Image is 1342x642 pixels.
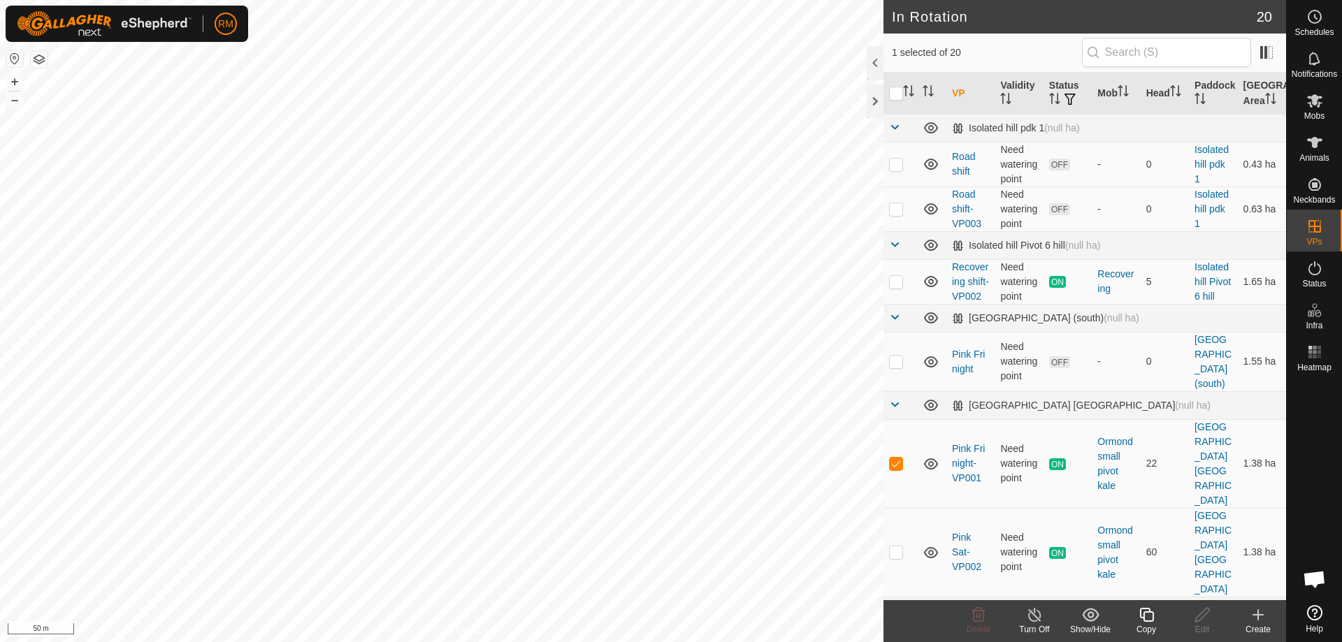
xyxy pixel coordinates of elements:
[995,142,1043,187] td: Need watering point
[892,45,1082,60] span: 1 selected of 20
[1049,203,1070,215] span: OFF
[995,419,1043,508] td: Need watering point
[6,50,23,67] button: Reset Map
[6,73,23,90] button: +
[1097,202,1134,217] div: -
[995,508,1043,597] td: Need watering point
[1174,623,1230,636] div: Edit
[1238,187,1286,231] td: 0.63 ha
[952,443,985,483] a: Pink Fri night-VP001
[1082,38,1251,67] input: Search (S)
[1299,154,1329,162] span: Animals
[1118,623,1174,636] div: Copy
[1097,157,1134,172] div: -
[995,187,1043,231] td: Need watering point
[1049,159,1070,170] span: OFF
[1292,70,1337,78] span: Notifications
[995,259,1043,304] td: Need watering point
[1170,87,1181,99] p-sorticon: Activate to sort
[1287,599,1342,639] a: Help
[1141,73,1189,115] th: Head
[6,92,23,108] button: –
[1195,144,1229,184] a: Isolated hill pdk 1
[456,624,497,636] a: Contact Us
[1306,238,1322,246] span: VPs
[952,122,1080,134] div: Isolated hill pdk 1
[1293,196,1335,204] span: Neckbands
[218,17,233,31] span: RM
[1049,547,1066,559] span: ON
[1000,95,1011,106] p-sorticon: Activate to sort
[967,625,991,634] span: Delete
[1044,73,1092,115] th: Status
[1049,95,1060,106] p-sorticon: Activate to sort
[1092,73,1140,115] th: Mob
[1097,523,1134,582] div: Ormond small pivot kale
[952,532,981,572] a: Pink Sat-VP002
[1141,142,1189,187] td: 0
[1006,623,1062,636] div: Turn Off
[1195,510,1232,594] a: [GEOGRAPHIC_DATA] [GEOGRAPHIC_DATA]
[1238,508,1286,597] td: 1.38 ha
[1238,419,1286,508] td: 1.38 ha
[31,51,48,68] button: Map Layers
[1065,240,1101,251] span: (null ha)
[1097,267,1134,296] div: Recovering
[952,151,975,177] a: Road shift
[1044,122,1080,133] span: (null ha)
[1141,419,1189,508] td: 22
[1195,421,1232,506] a: [GEOGRAPHIC_DATA] [GEOGRAPHIC_DATA]
[17,11,192,36] img: Gallagher Logo
[1062,623,1118,636] div: Show/Hide
[1265,95,1276,106] p-sorticon: Activate to sort
[923,87,934,99] p-sorticon: Activate to sort
[952,312,1139,324] div: [GEOGRAPHIC_DATA] (south)
[1141,332,1189,391] td: 0
[1141,508,1189,597] td: 60
[952,189,981,229] a: Road shift-VP003
[1238,259,1286,304] td: 1.65 ha
[1141,259,1189,304] td: 5
[1257,6,1272,27] span: 20
[1230,623,1286,636] div: Create
[952,400,1211,411] div: [GEOGRAPHIC_DATA] [GEOGRAPHIC_DATA]
[1306,625,1323,633] span: Help
[1297,363,1332,372] span: Heatmap
[1302,279,1326,288] span: Status
[1304,112,1325,120] span: Mobs
[1049,276,1066,288] span: ON
[1049,356,1070,368] span: OFF
[387,624,439,636] a: Privacy Policy
[1294,558,1336,600] div: Open chat
[1238,142,1286,187] td: 0.43 ha
[1195,334,1232,389] a: [GEOGRAPHIC_DATA] (south)
[892,8,1257,25] h2: In Rotation
[1306,321,1322,330] span: Infra
[952,240,1100,251] div: Isolated hill Pivot 6 hill
[903,87,914,99] p-sorticon: Activate to sort
[1141,187,1189,231] td: 0
[946,73,995,115] th: VP
[1238,73,1286,115] th: [GEOGRAPHIC_DATA] Area
[952,349,985,374] a: Pink Fri night
[1238,332,1286,391] td: 1.55 ha
[1097,435,1134,493] div: Ormond small pivot kale
[1118,87,1129,99] p-sorticon: Activate to sort
[1195,189,1229,229] a: Isolated hill pdk 1
[952,261,989,302] a: Recovering shift-VP002
[1097,354,1134,369] div: -
[1195,95,1206,106] p-sorticon: Activate to sort
[995,332,1043,391] td: Need watering point
[1049,458,1066,470] span: ON
[1104,312,1139,323] span: (null ha)
[1294,28,1334,36] span: Schedules
[1175,400,1211,411] span: (null ha)
[1195,261,1231,302] a: Isolated hill Pivot 6 hill
[995,73,1043,115] th: Validity
[1189,73,1237,115] th: Paddock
